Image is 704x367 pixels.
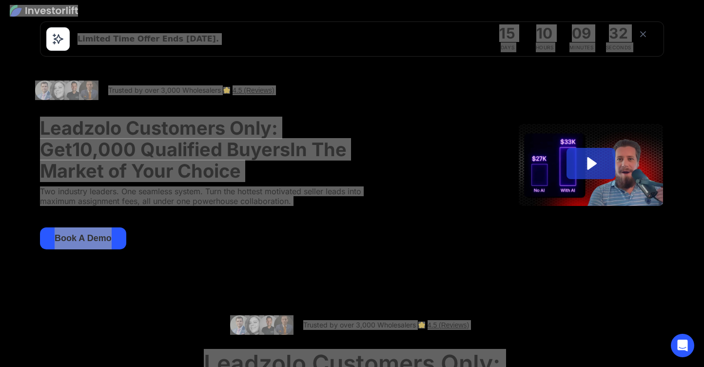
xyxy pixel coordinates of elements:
[186,34,219,43] strong: [DATE].
[78,33,183,45] div: Limited Time Offer Ends
[603,42,634,52] div: Seconds
[492,26,523,41] div: 15
[40,227,126,249] button: Book A Demo
[108,85,221,95] div: Trusted by over 3,000 Wholesalers
[72,138,290,161] span: 10,000 Qualified Buyers
[566,26,597,41] div: 09
[303,320,416,330] div: Trusted by over 3,000 Wholesalers
[233,85,274,95] a: 4.5 (Reviews)
[40,117,383,182] h1: Leadzolo Customers Only: Get In The Market of Your Choice
[671,334,694,357] div: Open Intercom Messenger
[418,322,425,328] img: Star image
[223,87,230,94] img: Star image
[428,320,469,330] a: 4.5 (Reviews)
[40,186,383,206] p: Two industry leaders. One seamless system. Turn the hottest motivated seller leads into maximum a...
[492,42,523,52] div: Days
[529,42,560,52] div: Hours
[529,26,560,41] div: 10
[603,26,634,41] div: 32
[566,42,597,52] div: Minutes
